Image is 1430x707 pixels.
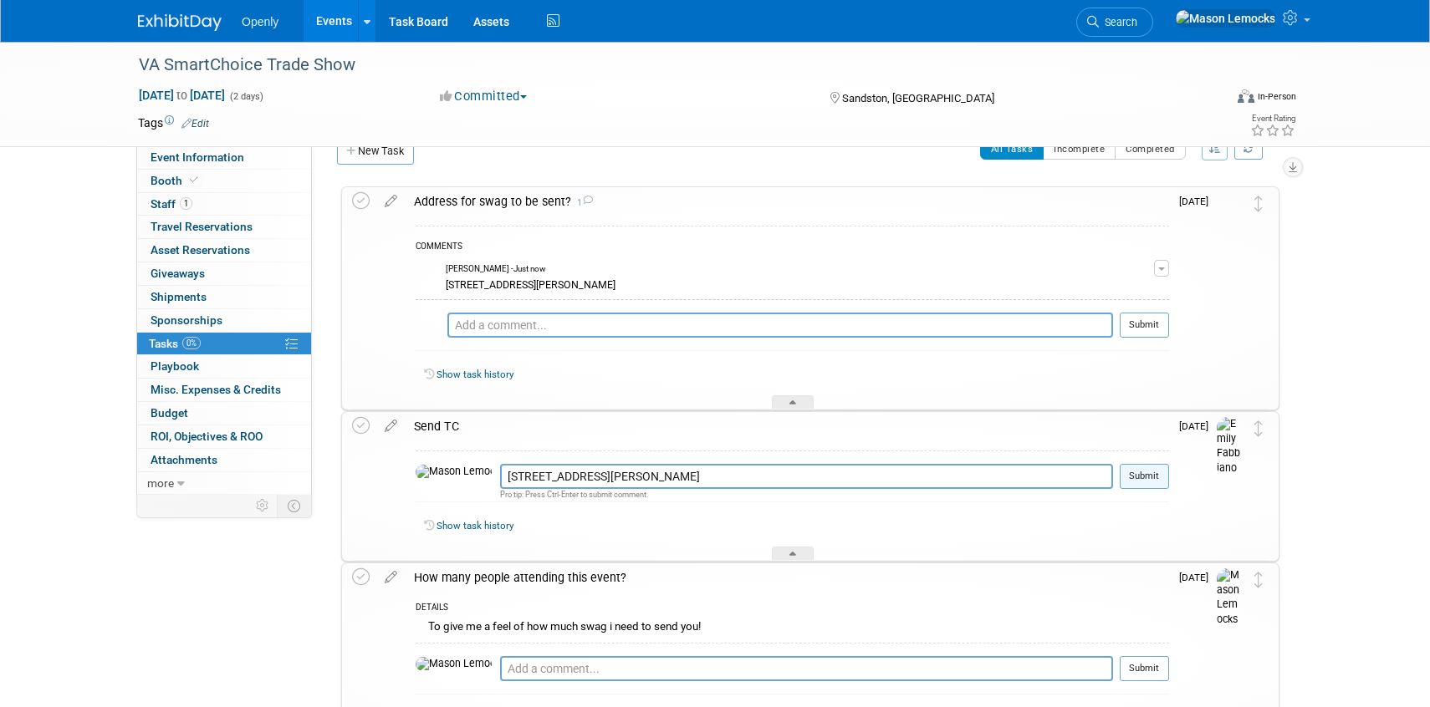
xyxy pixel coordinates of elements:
[248,495,278,516] td: Personalize Event Tab Strip
[437,520,513,532] a: Show task history
[446,276,1154,292] div: [STREET_ADDRESS][PERSON_NAME]
[138,114,209,131] td: Tags
[151,150,244,164] span: Event Information
[980,138,1044,160] button: All Tasks
[149,337,201,350] span: Tasks
[406,563,1169,592] div: How many people attending this event?
[137,449,311,471] a: Attachments
[137,262,311,285] a: Giveaways
[1254,572,1263,587] i: Move task
[1120,313,1169,338] button: Submit
[138,14,222,31] img: ExhibitDay
[434,88,534,105] button: Committed
[151,453,217,466] span: Attachments
[137,146,311,169] a: Event Information
[406,412,1169,440] div: Send TC
[190,175,198,185] i: Booth reservation complete
[138,88,226,103] span: [DATE] [DATE]
[137,286,311,308] a: Shipments
[180,197,192,210] span: 1
[151,290,207,303] span: Shipments
[416,657,492,672] img: Mason Lemocks
[137,472,311,495] a: more
[416,239,1169,257] div: COMMENTS
[416,263,437,285] img: Mason Lemocks
[1179,196,1217,207] span: [DATE]
[182,337,201,349] span: 0%
[137,379,311,401] a: Misc. Expenses & Credits
[147,476,174,490] span: more
[376,570,406,585] a: edit
[137,425,311,448] a: ROI, Objectives & ROO
[151,220,253,233] span: Travel Reservations
[151,267,205,280] span: Giveaways
[137,216,311,238] a: Travel Reservations
[416,602,1169,616] div: DETAILS
[416,616,1169,642] div: To give me a feel of how much swag i need to send you!
[137,170,311,192] a: Booth
[842,92,994,104] span: Sandston, [GEOGRAPHIC_DATA]
[406,187,1169,216] div: Address for swag to be sent?
[1238,89,1254,103] img: Format-Inperson.png
[1254,196,1263,211] i: Move task
[151,197,192,211] span: Staff
[137,333,311,355] a: Tasks0%
[137,355,311,378] a: Playbook
[1175,9,1276,28] img: Mason Lemocks
[133,50,1198,80] div: VA SmartChoice Trade Show
[1257,90,1296,103] div: In-Person
[446,263,545,275] span: [PERSON_NAME] - Just now
[1254,420,1263,436] i: Move task
[1234,138,1263,160] a: Refresh
[1217,568,1242,628] img: Mason Lemocks
[416,465,492,480] img: Mason Lemocks
[137,193,311,216] a: Staff1
[228,91,263,102] span: (2 days)
[337,138,414,165] a: New Task
[151,406,188,420] span: Budget
[151,174,202,187] span: Booth
[137,239,311,262] a: Asset Reservations
[376,419,406,434] a: edit
[1120,464,1169,489] button: Submit
[137,309,311,332] a: Sponsorships
[1115,138,1186,160] button: Completed
[437,369,513,380] a: Show task history
[1179,572,1217,583] span: [DATE]
[151,430,263,443] span: ROI, Objectives & ROO
[500,489,1113,500] div: Pro tip: Press Ctrl-Enter to submit comment.
[1043,138,1116,160] button: Incomplete
[151,243,250,257] span: Asset Reservations
[1120,656,1169,681] button: Submit
[571,197,593,208] span: 1
[181,118,209,130] a: Edit
[1076,8,1153,37] a: Search
[278,495,312,516] td: Toggle Event Tabs
[1179,420,1217,432] span: [DATE]
[1250,114,1295,123] div: Event Rating
[416,313,439,337] img: Mason Lemocks
[1124,87,1296,112] div: Event Format
[174,89,190,102] span: to
[242,15,278,28] span: Openly
[151,383,281,396] span: Misc. Expenses & Credits
[137,402,311,425] a: Budget
[1217,192,1238,214] img: Mason Lemocks
[151,313,222,327] span: Sponsorships
[151,359,199,373] span: Playbook
[1099,16,1137,28] span: Search
[376,194,406,209] a: edit
[1217,417,1242,476] img: Emily Fabbiano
